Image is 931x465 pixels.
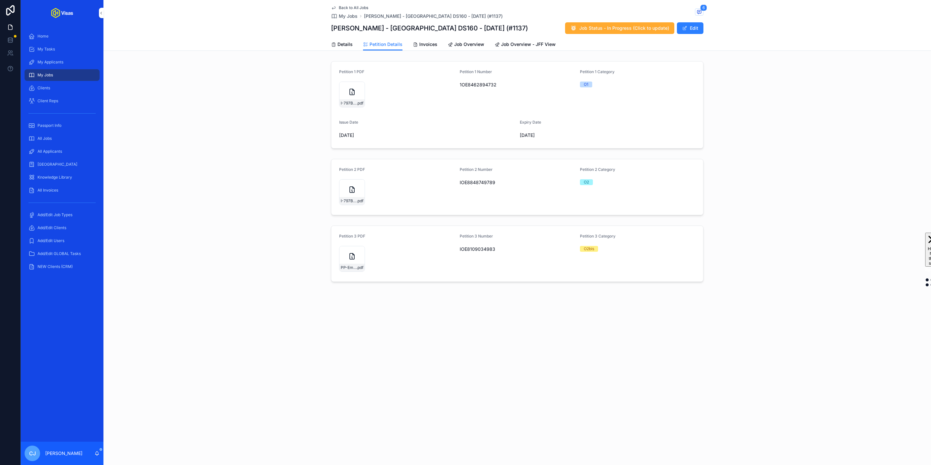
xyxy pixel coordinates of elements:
[37,238,64,243] span: Add/Edit Users
[37,72,53,78] span: My Jobs
[25,30,100,42] a: Home
[37,98,58,104] span: Client Reps
[584,179,589,185] div: O2
[454,41,484,48] span: Job Overview
[369,41,402,48] span: Petition Details
[37,251,81,256] span: Add/Edit GLOBAL Tasks
[413,39,437,51] a: Invoices
[580,69,615,74] span: Petition 1 Category
[339,69,364,74] span: Petition 1 PDF
[584,82,588,87] div: O1
[520,120,541,125] span: Expiry Date
[495,39,556,51] a: Job Overview - JFF View
[460,82,575,88] span: 1OE8462894732
[25,43,100,55] a: My Tasks
[339,120,358,125] span: Issue Date
[37,212,72,217] span: Add/Edit Job Types
[37,136,52,141] span: All Jobs
[29,449,36,457] span: CJ
[25,172,100,183] a: Knowledge Library
[677,22,703,34] button: Edit
[357,101,363,106] span: .pdf
[37,264,73,269] span: NEW Clients (CRM)
[37,225,66,230] span: Add/Edit Clients
[25,248,100,260] a: Add/Edit GLOBAL Tasks
[25,69,100,81] a: My Jobs
[25,159,100,170] a: [GEOGRAPHIC_DATA]
[364,13,503,19] a: [PERSON_NAME] - [GEOGRAPHIC_DATA] DS160 - [DATE] (#1137)
[580,234,615,238] span: Petition 3 Category
[339,13,358,19] span: My Jobs
[25,82,100,94] a: Clients
[448,39,484,51] a: Job Overview
[331,13,358,19] a: My Jobs
[25,120,100,131] a: Passport Info
[25,95,100,107] a: Client Reps
[25,184,100,196] a: All Invoices
[37,149,62,154] span: All Applicants
[337,41,353,48] span: Details
[37,162,77,167] span: [GEOGRAPHIC_DATA]
[363,39,402,51] a: Petition Details
[25,56,100,68] a: My Applicants
[25,146,100,157] a: All Applicants
[357,198,363,204] span: .pdf
[520,132,695,138] span: [DATE]
[339,132,515,138] span: [DATE]
[25,222,100,234] a: Add/Edit Clients
[21,26,103,281] div: scrollable content
[579,25,669,31] span: Job Status - In Progress (Click to update)
[460,246,575,252] span: IOE8109034983
[501,41,556,48] span: Job Overview - JFF View
[37,34,48,39] span: Home
[584,246,594,252] div: O2bis
[25,235,100,247] a: Add/Edit Users
[460,69,492,74] span: Petition 1 Number
[419,41,437,48] span: Invoices
[339,234,365,238] span: Petition 3 PDF
[460,167,493,172] span: Petition 2 Number
[331,39,353,51] a: Details
[331,5,368,10] a: Back to All Jobs
[25,133,100,144] a: All Jobs
[37,188,58,193] span: All Invoices
[339,167,365,172] span: Petition 2 PDF
[37,47,55,52] span: My Tasks
[45,450,82,457] p: [PERSON_NAME]
[460,234,493,238] span: Petition 3 Number
[700,5,707,11] span: 6
[341,198,357,204] span: I-797B_Approval_Notice_O-2_Ben_Pomphrett_2025
[695,8,703,17] button: 6
[341,101,357,106] span: I-797B_Approval_Notice_O-1_Ben_Pomphrett_2025
[580,167,615,172] span: Petition 2 Category
[37,85,50,91] span: Clients
[357,265,363,270] span: .pdf
[51,8,73,18] img: App logo
[339,5,368,10] span: Back to All Jobs
[25,261,100,272] a: NEW Clients (CRM)
[565,22,674,34] button: Job Status - In Progress (Click to update)
[37,123,61,128] span: Passport Info
[331,24,528,33] h1: [PERSON_NAME] - [GEOGRAPHIC_DATA] DS160 - [DATE] (#1137)
[25,209,100,221] a: Add/Edit Job Types
[37,60,63,65] span: My Applicants
[37,175,72,180] span: Knowledge Library
[460,179,575,186] span: IOE8848749789
[341,265,357,270] span: PP-Email-Approval---Ben-Pomphrett-O-2-Add-On---IOE8109034983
